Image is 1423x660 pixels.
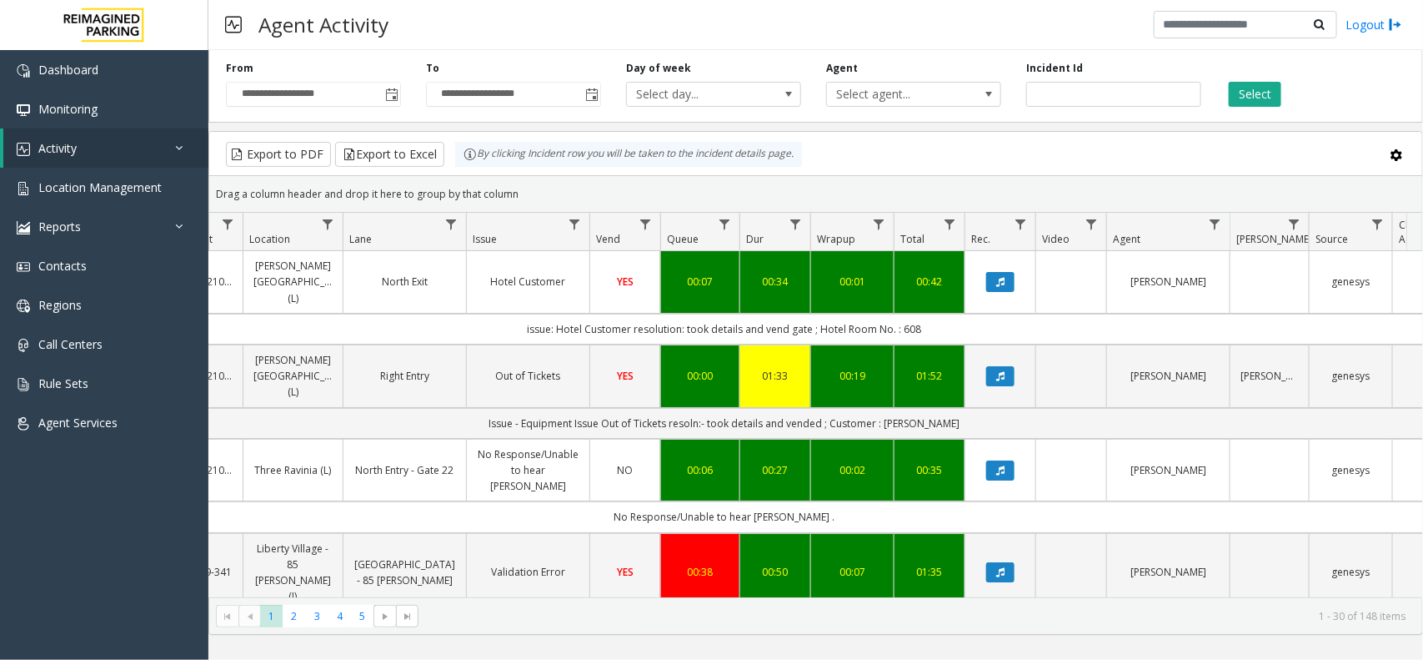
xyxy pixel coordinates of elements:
kendo-pager-info: 1 - 30 of 148 items [428,609,1405,623]
a: 01:33 [750,368,800,384]
div: 00:42 [904,274,955,290]
span: Toggle popup [382,83,400,106]
a: YES [600,274,650,290]
a: Dur Filter Menu [784,213,807,235]
a: Lane Filter Menu [440,213,463,235]
span: Select agent... [827,83,965,106]
img: infoIcon.svg [463,148,477,161]
span: Select day... [627,83,765,106]
a: [GEOGRAPHIC_DATA] - 85 [PERSON_NAME] [353,557,456,588]
img: 'icon' [17,300,30,313]
a: [PERSON_NAME][GEOGRAPHIC_DATA] (L) [253,258,333,306]
a: Validation Error [477,564,579,580]
div: Data table [209,213,1422,597]
a: [PERSON_NAME] [1117,564,1220,580]
a: 00:35 [904,462,955,478]
a: Lot Filter Menu [217,213,239,235]
span: Go to the last page [396,605,418,628]
a: Activity [3,128,208,168]
button: Select [1229,82,1281,107]
a: Total Filter Menu [939,213,961,235]
a: Wrapup Filter Menu [868,213,890,235]
span: Contacts [38,258,87,274]
div: 00:27 [750,462,800,478]
span: Page 5 [351,605,373,627]
a: 00:00 [671,368,729,384]
a: 01:52 [904,368,955,384]
a: 00:07 [821,564,884,580]
a: Location Filter Menu [317,213,339,235]
a: 00:38 [671,564,729,580]
div: 00:19 [821,368,884,384]
div: Drag a column header and drop it here to group by that column [209,179,1422,209]
img: 'icon' [17,260,30,274]
span: Video [1042,232,1070,246]
a: 00:50 [750,564,800,580]
span: Issue [473,232,497,246]
span: Dashboard [38,62,98,78]
span: Queue [667,232,699,246]
label: Day of week [626,61,691,76]
span: Call Centers [38,336,103,352]
label: Incident Id [1026,61,1083,76]
a: Right Entry [353,368,456,384]
span: Go to the next page [378,610,392,623]
a: Rec. Filter Menu [1010,213,1032,235]
a: 00:06 [671,462,729,478]
span: Page 2 [283,605,305,627]
a: Three Ravinia (L) [253,462,333,478]
img: logout [1389,16,1402,33]
a: 00:01 [821,274,884,290]
a: Hotel Customer [477,274,579,290]
span: Rec. [971,232,990,246]
span: Activity [38,140,77,156]
a: Out of Tickets [477,368,579,384]
a: 00:07 [671,274,729,290]
a: [PERSON_NAME] [1117,274,1220,290]
h3: Agent Activity [250,4,397,45]
a: I9-341 [202,564,233,580]
a: L21078900 [202,274,233,290]
div: By clicking Incident row you will be taken to the incident details page. [455,142,802,167]
a: Vend Filter Menu [634,213,657,235]
span: Monitoring [38,101,98,117]
img: 'icon' [17,378,30,391]
img: 'icon' [17,221,30,234]
a: 01:35 [904,564,955,580]
a: Issue Filter Menu [564,213,586,235]
button: Export to Excel [335,142,444,167]
a: [PERSON_NAME] [1117,462,1220,478]
a: [PERSON_NAME][GEOGRAPHIC_DATA] (L) [253,352,333,401]
a: [PERSON_NAME] [1117,368,1220,384]
span: NO [618,463,634,477]
a: YES [600,564,650,580]
span: Go to the next page [373,605,396,628]
img: pageIcon [225,4,242,45]
a: Source Filter Menu [1366,213,1389,235]
div: 00:02 [821,462,884,478]
a: 00:34 [750,274,800,290]
img: 'icon' [17,417,30,431]
a: [PERSON_NAME] [1240,368,1299,384]
span: Lane [349,232,372,246]
img: 'icon' [17,339,30,352]
span: Location Management [38,179,162,195]
a: NO [600,462,650,478]
a: L21093100 [202,368,233,384]
img: 'icon' [17,64,30,78]
label: Agent [826,61,858,76]
span: Wrapup [817,232,855,246]
a: genesys [1320,274,1382,290]
span: Source [1315,232,1348,246]
a: Liberty Village - 85 [PERSON_NAME] (I) [253,541,333,605]
a: genesys [1320,462,1382,478]
img: 'icon' [17,103,30,117]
